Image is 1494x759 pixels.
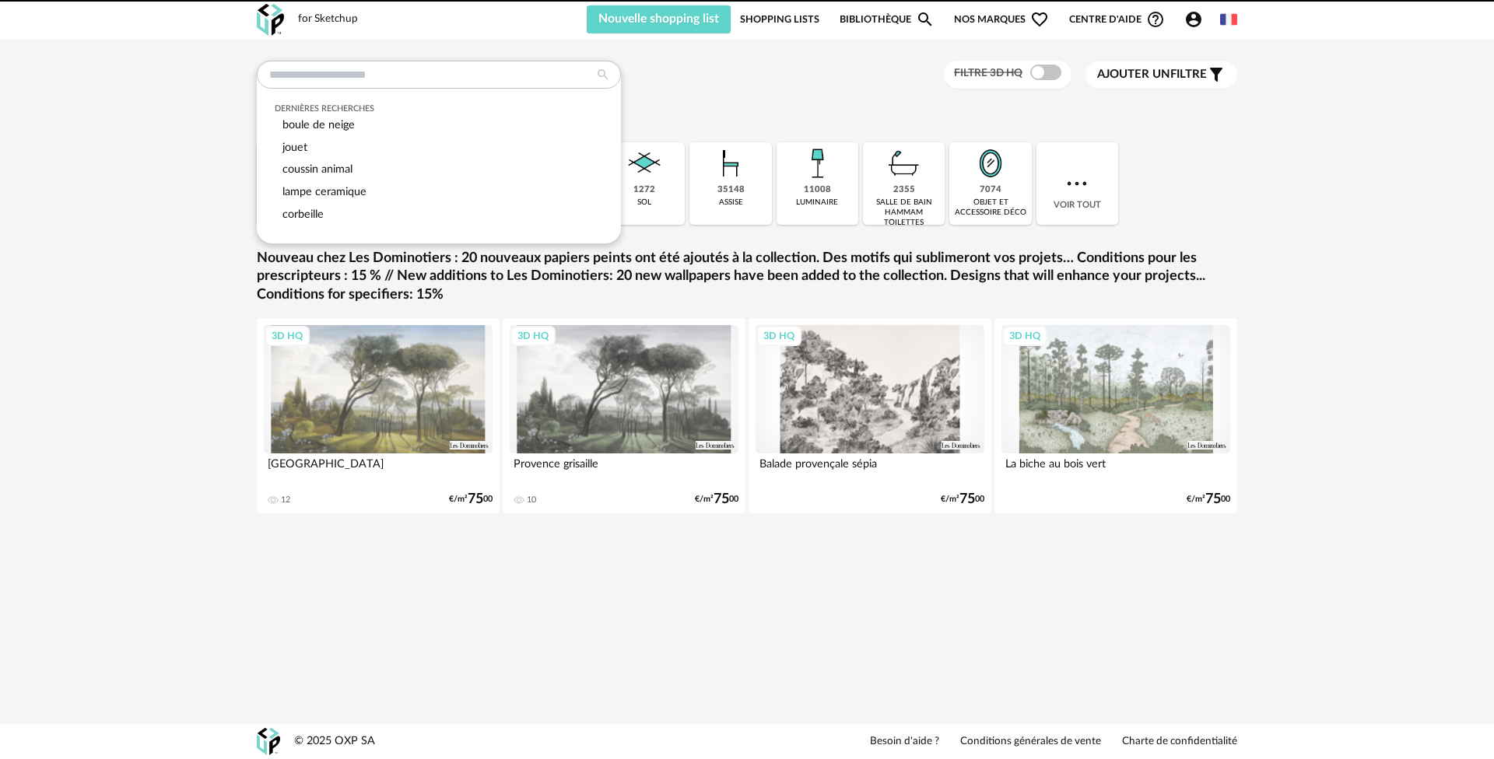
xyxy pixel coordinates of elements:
[714,494,729,505] span: 75
[994,318,1237,513] a: 3D HQ La biche au bois vert €/m²7500
[637,198,651,208] div: sol
[282,163,352,175] span: coussin animal
[527,495,536,505] div: 10
[804,184,831,196] div: 11008
[1097,67,1207,82] span: filtre
[883,142,925,184] img: Salle%20de%20bain.png
[1220,11,1237,28] img: fr
[282,119,355,131] span: boule de neige
[1001,453,1230,484] div: La biche au bois vert
[264,453,493,484] div: [GEOGRAPHIC_DATA]
[1187,494,1230,505] div: €/m² 00
[840,5,935,33] a: BibliothèqueMagnify icon
[870,735,939,749] a: Besoin d'aide ?
[1030,10,1049,29] span: Heart Outline icon
[970,142,1012,184] img: Miroir.png
[695,494,738,505] div: €/m² 00
[740,5,819,33] a: Shopping Lists
[510,326,556,346] div: 3D HQ
[868,198,940,228] div: salle de bain hammam toilettes
[941,494,984,505] div: €/m² 00
[1184,10,1210,29] span: Account Circle icon
[281,495,290,505] div: 12
[959,494,975,505] span: 75
[893,184,915,196] div: 2355
[756,326,801,346] div: 3D HQ
[257,4,284,36] img: OXP
[503,318,745,513] a: 3D HQ Provence grisaille 10 €/m²7500
[257,318,500,513] a: 3D HQ [GEOGRAPHIC_DATA] 12 €/m²7500
[257,250,1237,304] a: Nouveau chez Les Dominotiers : 20 nouveaux papiers peints ont été ajoutés à la collection. Des mo...
[796,142,838,184] img: Luminaire.png
[623,142,665,184] img: Sol.png
[796,198,838,208] div: luminaire
[587,5,731,33] button: Nouvelle shopping list
[717,184,745,196] div: 35148
[598,12,719,25] span: Nouvelle shopping list
[1069,10,1165,29] span: Centre d'aideHelp Circle Outline icon
[1085,61,1237,88] button: Ajouter unfiltre Filter icon
[749,318,991,513] a: 3D HQ Balade provençale sépia €/m²7500
[633,184,655,196] div: 1272
[1002,326,1047,346] div: 3D HQ
[1184,10,1203,29] span: Account Circle icon
[298,12,358,26] div: for Sketchup
[1036,142,1118,225] div: Voir tout
[719,198,743,208] div: assise
[954,198,1026,218] div: objet et accessoire déco
[468,494,483,505] span: 75
[257,728,280,755] img: OXP
[510,453,738,484] div: Provence grisaille
[1122,735,1237,749] a: Charte de confidentialité
[1205,494,1221,505] span: 75
[710,142,752,184] img: Assise.png
[916,10,935,29] span: Magnify icon
[1063,170,1091,198] img: more.7b13dc1.svg
[282,208,324,220] span: corbeille
[960,735,1101,749] a: Conditions générales de vente
[954,68,1022,79] span: Filtre 3D HQ
[1097,68,1170,80] span: Ajouter un
[282,186,366,198] span: lampe ceramique
[1207,65,1226,84] span: Filter icon
[265,326,310,346] div: 3D HQ
[275,103,604,114] div: Dernières recherches
[282,142,307,153] span: jouet
[980,184,1001,196] div: 7074
[1146,10,1165,29] span: Help Circle Outline icon
[756,453,984,484] div: Balade provençale sépia
[954,5,1049,33] span: Nos marques
[449,494,493,505] div: €/m² 00
[294,734,375,749] div: © 2025 OXP SA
